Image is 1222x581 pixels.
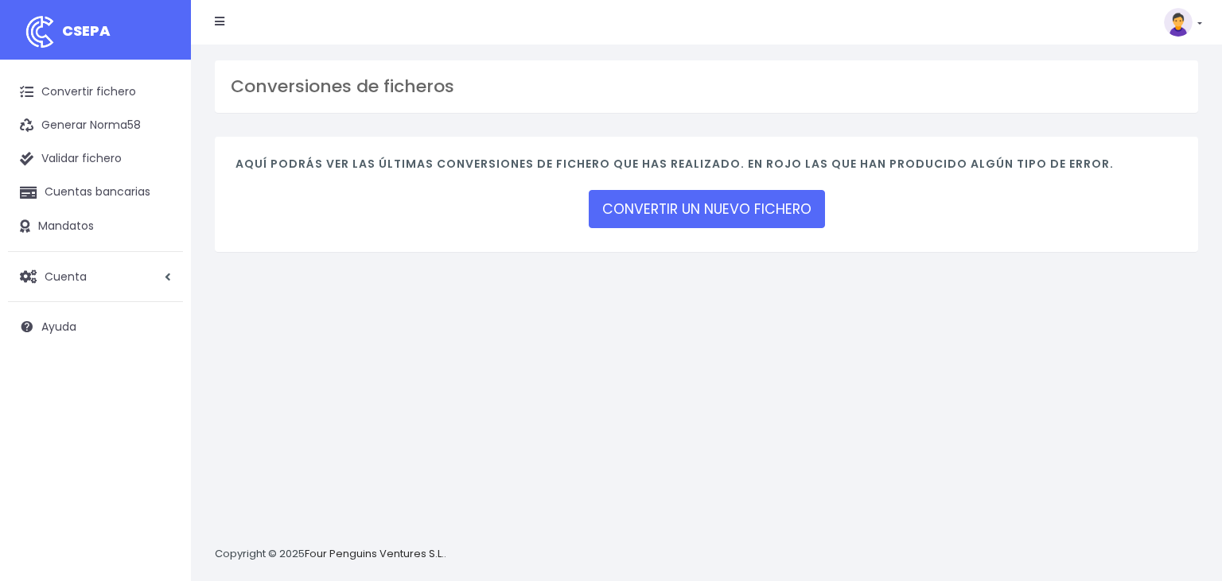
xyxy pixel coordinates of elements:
a: Cuentas bancarias [8,176,183,209]
p: Copyright © 2025 . [215,546,446,563]
a: Four Penguins Ventures S.L. [305,546,444,561]
a: CONVERTIR UN NUEVO FICHERO [589,190,825,228]
a: Generar Norma58 [8,109,183,142]
span: Cuenta [45,268,87,284]
img: profile [1164,8,1193,37]
h4: Aquí podrás ver las últimas conversiones de fichero que has realizado. En rojo las que han produc... [235,157,1177,179]
a: Validar fichero [8,142,183,176]
span: Ayuda [41,319,76,335]
a: Cuenta [8,260,183,293]
a: Ayuda [8,310,183,343]
a: Convertir fichero [8,76,183,109]
h3: Conversiones de ficheros [231,76,1182,97]
a: Mandatos [8,210,183,243]
span: CSEPA [62,21,111,41]
img: logo [20,12,60,52]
